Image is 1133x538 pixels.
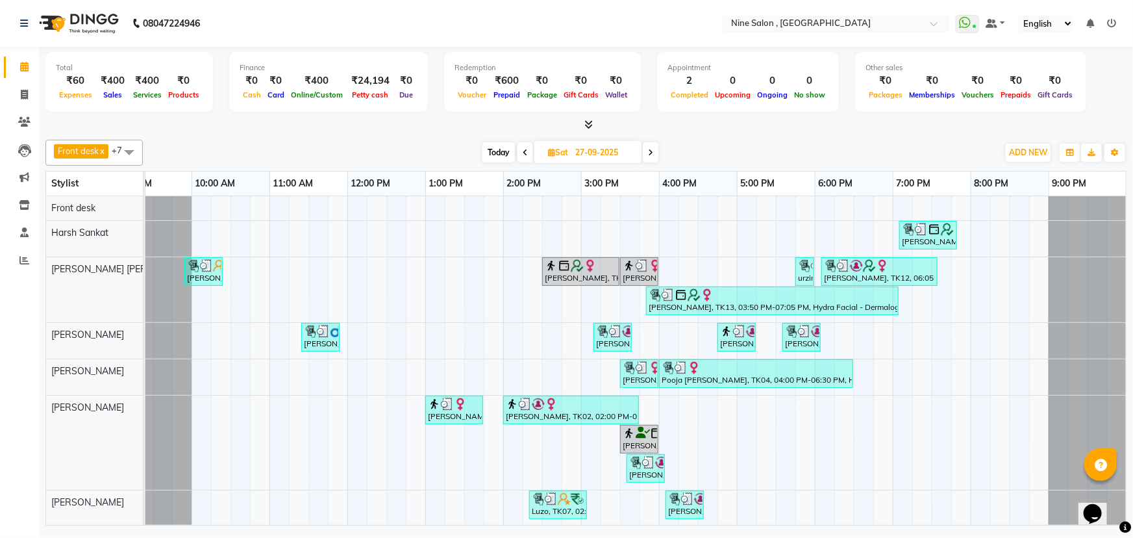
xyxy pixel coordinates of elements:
div: ₹0 [865,73,906,88]
div: Pooja [PERSON_NAME], TK04, 04:00 PM-06:30 PM, Hair Essentials - Head Massage Coconut (Without hai... [660,361,852,386]
span: Online/Custom [288,90,346,99]
div: [PERSON_NAME], TK04, 03:30 PM-04:00 PM, Rica Flavoured Wax - Full Legs [621,361,657,386]
a: 6:00 PM [816,174,856,193]
div: ₹0 [602,73,630,88]
div: Appointment [667,62,828,73]
div: Redemption [454,62,630,73]
span: Prepaid [490,90,523,99]
div: [PERSON_NAME], TK04, 03:30 PM-04:00 PM, Rica Flavoured Wax - Full Legs [621,259,657,284]
div: [PERSON_NAME], TK03, 02:30 PM-03:30 PM, Hydra Facial - Dermalogica Hydration And Sensitivity [543,259,618,284]
span: Products [165,90,203,99]
div: [PERSON_NAME], TK08, 03:10 PM-03:40 PM, Haircuts Senior Stylist - [DEMOGRAPHIC_DATA] (₹500) [595,325,630,350]
b: 08047224946 [143,5,200,42]
span: [PERSON_NAME] [51,496,124,508]
a: 4:00 PM [660,174,701,193]
span: Front desk [51,202,95,214]
span: ADD NEW [1009,147,1047,157]
div: Finance [240,62,417,73]
span: [PERSON_NAME] [51,365,124,377]
div: ₹0 [165,73,203,88]
div: ₹0 [906,73,958,88]
iframe: chat widget [1078,486,1120,525]
span: Cash [240,90,264,99]
a: 5:00 PM [738,174,778,193]
a: 9:00 PM [1049,174,1090,193]
div: 2 [667,73,712,88]
a: 2:00 PM [504,174,545,193]
div: [PERSON_NAME], TK13, 03:50 PM-07:05 PM, Hydra Facial - Dermalogica Hydration And Sensitivity (₹80... [647,288,897,313]
span: Ongoing [754,90,791,99]
span: Today [482,142,515,162]
div: [PERSON_NAME], TK01, 01:00 PM-01:45 PM, Haircuts (Includes Hair Wash + Blast Dry) - Creative Dire... [427,398,482,422]
div: ₹400 [95,73,130,88]
div: [PERSON_NAME], TK03, 03:30 PM-04:00 PM, Hair Wash and straight blow dry [621,427,657,452]
div: [PERSON_NAME], TK13, 07:05 PM-07:50 PM, Nails Essentials - Classic Pedicure (Coffee) (₹1150),Nail... [901,223,956,248]
span: Prepaids [997,90,1034,99]
div: ₹0 [395,73,417,88]
div: ₹24,194 [346,73,395,88]
span: Upcoming [712,90,754,99]
a: x [99,146,105,156]
div: [PERSON_NAME], TK09, 04:05 PM-04:35 PM, Hair Essentials - Hair Wash add-on (₹300) [667,493,703,517]
span: Due [396,90,416,99]
div: [PERSON_NAME], TK10, 04:45 PM-05:15 PM, The Art Of Mens' Grooming - [PERSON_NAME] Trim/Stlying [719,325,754,350]
div: [PERSON_NAME], TK12, 06:05 PM-07:35 PM, Threading - Eyebrows (₹120),Threading - Upper Lip (₹100),... [823,259,936,284]
span: Wallet [602,90,630,99]
span: Card [264,90,288,99]
span: Package [524,90,560,99]
span: Front desk [58,146,99,156]
span: Packages [865,90,906,99]
div: ₹0 [560,73,602,88]
button: ADD NEW [1006,144,1051,162]
span: Services [130,90,165,99]
img: logo [33,5,122,42]
a: 1:00 PM [426,174,467,193]
span: Gift Cards [1034,90,1076,99]
span: Completed [667,90,712,99]
div: Other sales [865,62,1076,73]
div: ₹0 [997,73,1034,88]
span: Stylist [51,177,79,189]
div: [PERSON_NAME], TK12, 05:35 PM-06:05 PM, Haircuts (Includes Hair Wash + Blast Dry) - Kids hair Cut... [784,325,819,350]
span: Petty cash [349,90,392,99]
a: 10:00 AM [192,174,239,193]
span: [PERSON_NAME] [51,402,124,413]
div: 0 [712,73,754,88]
a: 3:00 PM [582,174,623,193]
input: 2025-09-27 [571,143,636,162]
div: ₹400 [130,73,165,88]
a: 8:00 PM [971,174,1012,193]
a: 12:00 PM [348,174,394,193]
div: ₹600 [490,73,524,88]
div: 0 [791,73,828,88]
span: +7 [112,145,132,155]
span: Memberships [906,90,958,99]
div: urzin, TK11, 05:45 PM-06:00 PM, Threading - Upper Lip (₹100) [797,259,813,284]
span: [PERSON_NAME] [PERSON_NAME] [51,263,199,275]
span: Sat [545,147,571,157]
a: 11:00 AM [270,174,317,193]
a: 7:00 PM [893,174,934,193]
div: Luzo, TK07, 02:20 PM-03:05 PM, Haircuts (Includes Hair Wash + Blast Dry) - Senior Stylist - [DEMO... [530,493,586,517]
div: [PERSON_NAME], TK09, 03:35 PM-04:05 PM, Hair Essentials - Blowdry Straight (₹700) [628,456,664,481]
div: ₹0 [1034,73,1076,88]
div: ₹0 [240,73,264,88]
div: ₹0 [524,73,560,88]
div: ₹0 [454,73,490,88]
div: [PERSON_NAME], TK02, 02:00 PM-03:45 PM, Global Zero [MEDICAL_DATA] - Root Touch Up ,Hair Treatmen... [504,398,638,422]
span: Harsh Sankat [51,227,108,238]
span: [PERSON_NAME] [51,329,124,340]
span: Vouchers [958,90,997,99]
span: Voucher [454,90,490,99]
div: ₹400 [288,73,346,88]
div: 0 [754,73,791,88]
span: Expenses [56,90,95,99]
div: ₹60 [56,73,95,88]
div: [PERSON_NAME], TK06, 11:25 AM-11:55 AM, Haircuts Senior Stylist - [DEMOGRAPHIC_DATA] (₹500) [303,325,338,350]
div: [PERSON_NAME], TK05, 09:55 AM-10:25 AM, Threading - Chin (₹100),Threading - Upper Lip (₹100) [186,259,221,284]
div: ₹0 [264,73,288,88]
div: ₹0 [958,73,997,88]
span: No show [791,90,828,99]
span: Sales [100,90,125,99]
span: Gift Cards [560,90,602,99]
